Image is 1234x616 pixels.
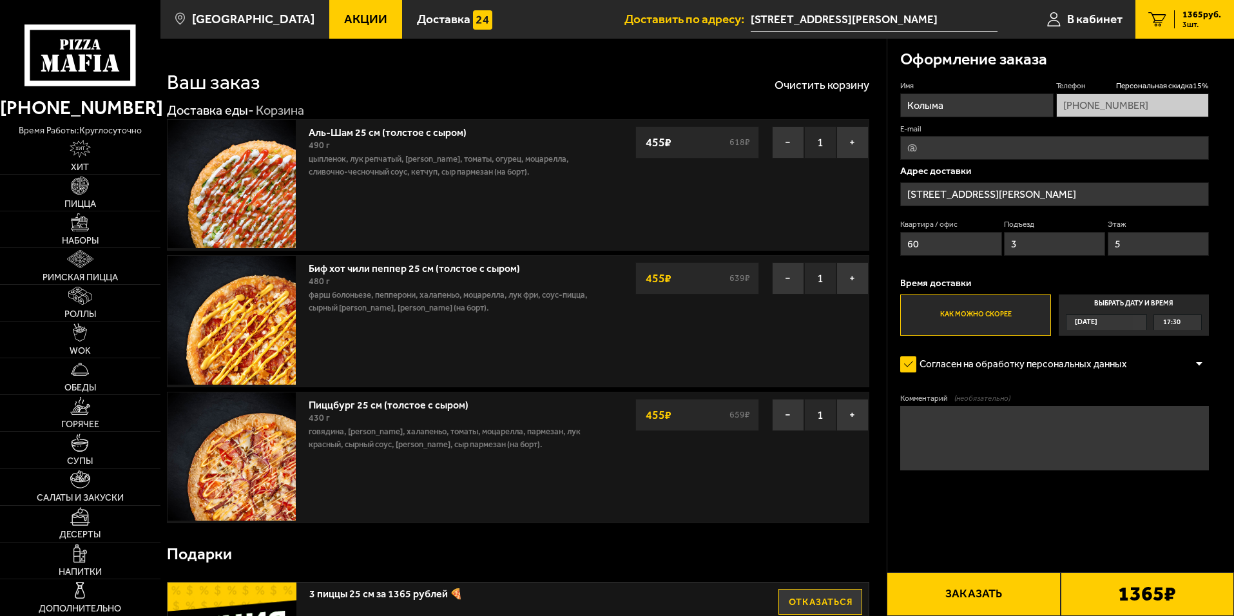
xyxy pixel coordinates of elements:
[309,582,730,599] span: 3 пиццы 25 см за 1365 рублей 🍕
[37,494,124,503] span: Салаты и закуски
[59,568,102,577] span: Напитки
[642,130,675,155] strong: 455 ₽
[804,399,836,431] span: 1
[804,262,836,294] span: 1
[70,347,91,356] span: WOK
[1056,81,1209,91] label: Телефон
[775,79,869,91] button: Очистить корзину
[1056,93,1209,117] input: +7 (
[900,278,1209,288] p: Время доставки
[64,200,96,209] span: Пицца
[192,13,314,25] span: [GEOGRAPHIC_DATA]
[61,420,99,429] span: Горячее
[642,266,675,291] strong: 455 ₽
[728,274,752,283] s: 639 ₽
[642,403,675,427] strong: 455 ₽
[309,395,481,411] a: Пиццбург 25 см (толстое с сыром)
[804,126,836,159] span: 1
[900,52,1047,68] h3: Оформление заказа
[836,262,869,294] button: +
[900,294,1050,336] label: Как можно скорее
[71,163,89,172] span: Хит
[64,310,96,319] span: Роллы
[309,289,595,314] p: фарш болоньезе, пепперони, халапеньо, моцарелла, лук фри, соус-пицца, сырный [PERSON_NAME], [PERS...
[1182,21,1221,28] span: 3 шт.
[778,589,862,615] button: Отказаться
[1163,315,1181,330] span: 17:30
[1182,10,1221,19] span: 1365 руб.
[309,122,479,139] a: Аль-Шам 25 см (толстое с сыром)
[900,352,1140,378] label: Согласен на обработку персональных данных
[1108,219,1209,230] label: Этаж
[836,399,869,431] button: +
[900,124,1209,135] label: E-mail
[67,457,93,466] span: Супы
[772,126,804,159] button: −
[900,166,1209,176] p: Адрес доставки
[772,262,804,294] button: −
[772,399,804,431] button: −
[167,72,260,93] h1: Ваш заказ
[43,273,118,282] span: Римская пицца
[1116,81,1209,91] span: Персональная скидка 15 %
[1075,315,1097,330] span: [DATE]
[887,572,1060,616] button: Заказать
[728,410,752,419] s: 659 ₽
[167,546,232,563] h3: Подарки
[309,153,595,178] p: цыпленок, лук репчатый, [PERSON_NAME], томаты, огурец, моцарелла, сливочно-чесночный соус, кетчуп...
[751,8,998,32] input: Ваш адрес доставки
[836,126,869,159] button: +
[309,140,330,151] span: 490 г
[256,102,304,119] div: Корзина
[900,219,1001,230] label: Квартира / офис
[900,136,1209,160] input: @
[64,383,96,392] span: Обеды
[624,13,751,25] span: Доставить по адресу:
[59,530,101,539] span: Десерты
[167,102,254,118] a: Доставка еды-
[900,81,1053,91] label: Имя
[900,393,1209,404] label: Комментарий
[39,604,121,613] span: Дополнительно
[309,412,330,423] span: 430 г
[473,10,492,30] img: 15daf4d41897b9f0e9f617042186c801.svg
[417,13,470,25] span: Доставка
[309,425,595,451] p: говядина, [PERSON_NAME], халапеньо, томаты, моцарелла, пармезан, лук красный, сырный соус, [PERSO...
[751,8,998,32] span: проспект Маршала Блюхера, 38к4
[900,93,1053,117] input: Имя
[309,258,533,274] a: Биф хот чили пеппер 25 см (толстое с сыром)
[1004,219,1105,230] label: Подъезд
[1118,584,1176,604] b: 1365 ₽
[309,276,330,287] span: 480 г
[954,393,1010,404] span: (необязательно)
[1059,294,1209,336] label: Выбрать дату и время
[728,138,752,147] s: 618 ₽
[1067,13,1123,25] span: В кабинет
[62,236,99,245] span: Наборы
[344,13,387,25] span: Акции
